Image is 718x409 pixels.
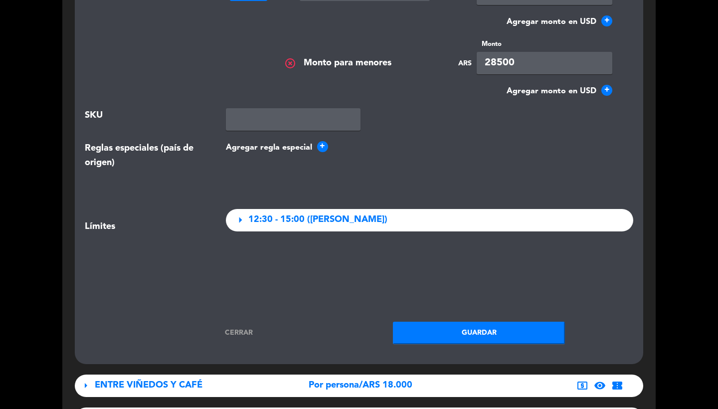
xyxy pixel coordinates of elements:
[233,213,247,227] span: arrow_right
[477,39,612,49] label: Monto
[458,58,472,69] div: ARS
[153,327,325,339] a: Cerrar
[284,57,296,69] span: highlight_off
[611,380,623,392] span: confirmation_number
[576,380,588,392] span: local_atm
[601,15,612,26] span: +
[95,381,202,390] span: ENTRE VIÑEDOS Y CAFÉ
[507,85,612,98] button: Agregar monto en USD+
[85,108,103,124] span: SKU
[507,15,612,28] button: Agregar monto en USD+
[226,141,634,154] button: Agregar regla especial+
[601,85,612,96] span: +
[85,219,115,236] span: Límites
[248,212,387,227] span: 12:30 - 15:00 ([PERSON_NAME])
[393,322,565,344] button: Guardar
[317,141,328,152] span: +
[309,378,412,393] span: Por persona/ARS 18.000
[80,380,92,392] span: arrow_right
[304,56,391,70] span: Monto para menores
[594,380,606,392] span: visibility
[85,141,211,171] span: Reglas especiales (país de origen)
